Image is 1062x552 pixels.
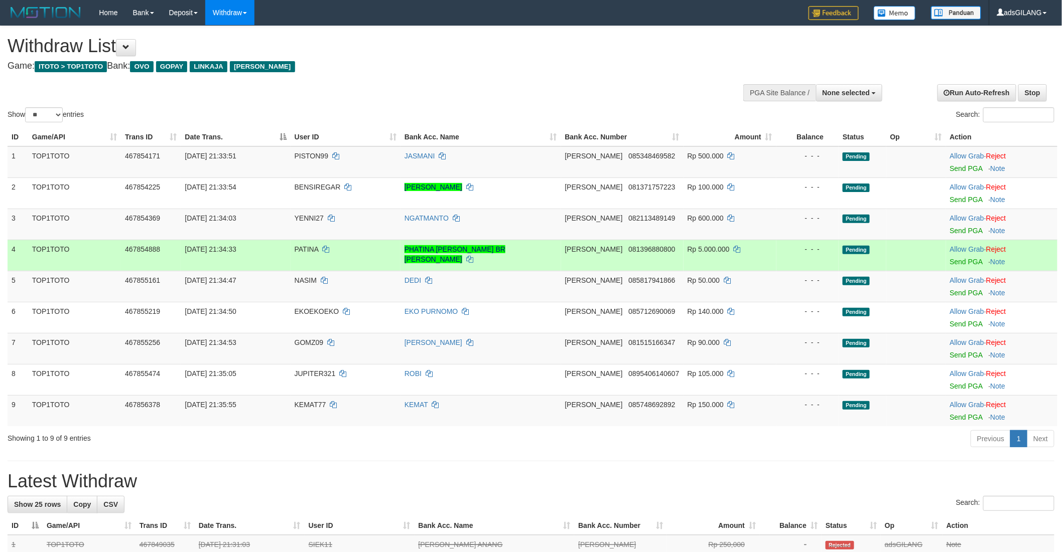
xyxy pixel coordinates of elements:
td: 5 [8,271,28,302]
td: · [946,333,1057,364]
a: KEMAT [405,401,428,409]
a: EKO PURNOMO [405,307,458,315]
a: Note [990,351,1005,359]
span: 467854888 [125,245,160,253]
td: · [946,364,1057,395]
span: Rp 140.000 [688,307,724,315]
span: [PERSON_NAME] [565,183,623,191]
a: Previous [971,430,1011,447]
a: Send PGA [950,227,983,235]
a: [PERSON_NAME] [405,338,462,346]
span: · [950,183,986,191]
td: TOP1TOTO [28,240,121,271]
img: Feedback.jpg [809,6,859,20]
span: [PERSON_NAME] [565,338,623,346]
th: Bank Acc. Number: activate to sort column ascending [561,128,684,146]
span: 467856378 [125,401,160,409]
span: Pending [843,277,870,285]
th: Date Trans.: activate to sort column descending [181,128,290,146]
a: Reject [986,214,1006,222]
td: · [946,177,1057,209]
a: Allow Grab [950,214,984,222]
a: Note [990,289,1005,297]
button: None selected [816,84,883,101]
span: ITOTO > TOP1TOTO [35,61,107,72]
th: Amount: activate to sort column ascending [667,516,760,535]
a: Run Auto-Refresh [938,84,1016,101]
span: Pending [843,183,870,192]
span: [PERSON_NAME] [565,401,623,409]
span: PATINA [295,245,319,253]
span: Copy 0895406140607 to clipboard [628,370,679,378]
div: - - - [780,306,835,316]
td: TOP1TOTO [28,395,121,426]
td: TOP1TOTO [28,146,121,178]
th: Op: activate to sort column ascending [886,128,946,146]
a: Note [990,164,1005,172]
th: Trans ID: activate to sort column ascending [121,128,181,146]
span: Pending [843,401,870,410]
th: Status [839,128,886,146]
a: Send PGA [950,164,983,172]
td: TOP1TOTO [28,364,121,395]
span: Pending [843,152,870,161]
span: Show 25 rows [14,500,61,508]
span: [DATE] 21:35:55 [185,401,236,409]
span: [PERSON_NAME] [565,370,623,378]
span: · [950,307,986,315]
span: [PERSON_NAME] [565,214,623,222]
h4: Game: Bank: [8,61,698,71]
a: Note [990,227,1005,235]
span: [DATE] 21:34:53 [185,338,236,346]
span: Rp 5.000.000 [688,245,730,253]
span: [DATE] 21:33:54 [185,183,236,191]
th: Op: activate to sort column ascending [881,516,943,535]
div: - - - [780,182,835,192]
span: Pending [843,370,870,379]
th: Date Trans.: activate to sort column ascending [195,516,305,535]
th: Bank Acc. Name: activate to sort column ascending [415,516,575,535]
span: · [950,401,986,409]
td: 2 [8,177,28,209]
span: [PERSON_NAME] [578,540,636,548]
a: Note [947,540,962,548]
span: Copy 085712690069 to clipboard [628,307,675,315]
a: CSV [97,496,124,513]
a: Allow Grab [950,245,984,253]
input: Search: [983,496,1054,511]
a: [PERSON_NAME] [405,183,462,191]
a: Reject [986,307,1006,315]
span: 467854225 [125,183,160,191]
span: GOMZ09 [295,338,324,346]
a: Note [990,320,1005,328]
span: EKOEKOEKO [295,307,339,315]
span: CSV [103,500,118,508]
td: TOP1TOTO [28,333,121,364]
span: [PERSON_NAME] [565,307,623,315]
a: Note [990,413,1005,421]
a: Allow Grab [950,152,984,160]
td: 4 [8,240,28,271]
td: · [946,302,1057,333]
td: 1 [8,146,28,178]
div: - - - [780,275,835,285]
span: · [950,370,986,378]
span: 467855256 [125,338,160,346]
a: Allow Grab [950,401,984,409]
span: JUPITER321 [295,370,336,378]
span: 467854171 [125,152,160,160]
span: · [950,245,986,253]
th: Action [943,516,1054,535]
span: Copy 085348469582 to clipboard [628,152,675,160]
a: NGATMANTO [405,214,449,222]
span: [PERSON_NAME] [565,152,623,160]
a: Note [990,258,1005,266]
td: TOP1TOTO [28,177,121,209]
span: Pending [843,308,870,316]
span: · [950,338,986,346]
span: [PERSON_NAME] [565,245,623,253]
a: Copy [67,496,97,513]
a: Send PGA [950,351,983,359]
span: Pending [843,246,870,254]
span: Copy 082113489149 to clipboard [628,214,675,222]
